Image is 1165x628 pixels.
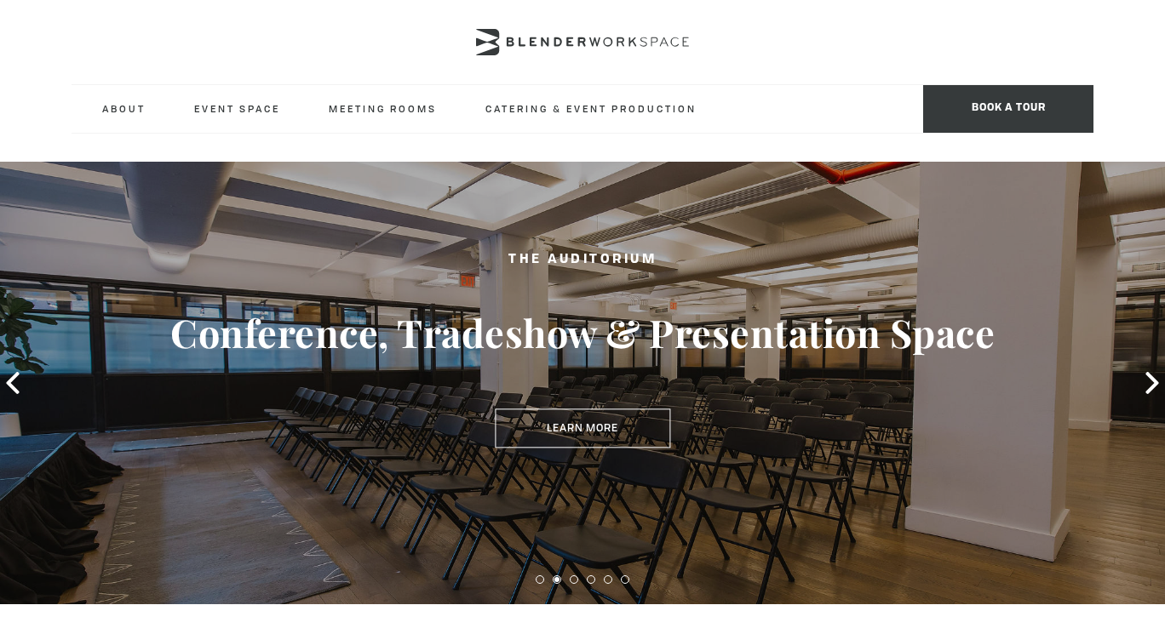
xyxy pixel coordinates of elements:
h2: The Auditorium [58,249,1106,271]
a: Meeting Rooms [315,85,451,132]
a: Event Space [181,85,294,132]
h3: Conference, Tradeshow & Presentation Space [58,309,1106,357]
a: Catering & Event Production [472,85,710,132]
span: Book a tour [923,85,1093,133]
a: About [89,85,159,132]
a: Learn More [495,408,670,448]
